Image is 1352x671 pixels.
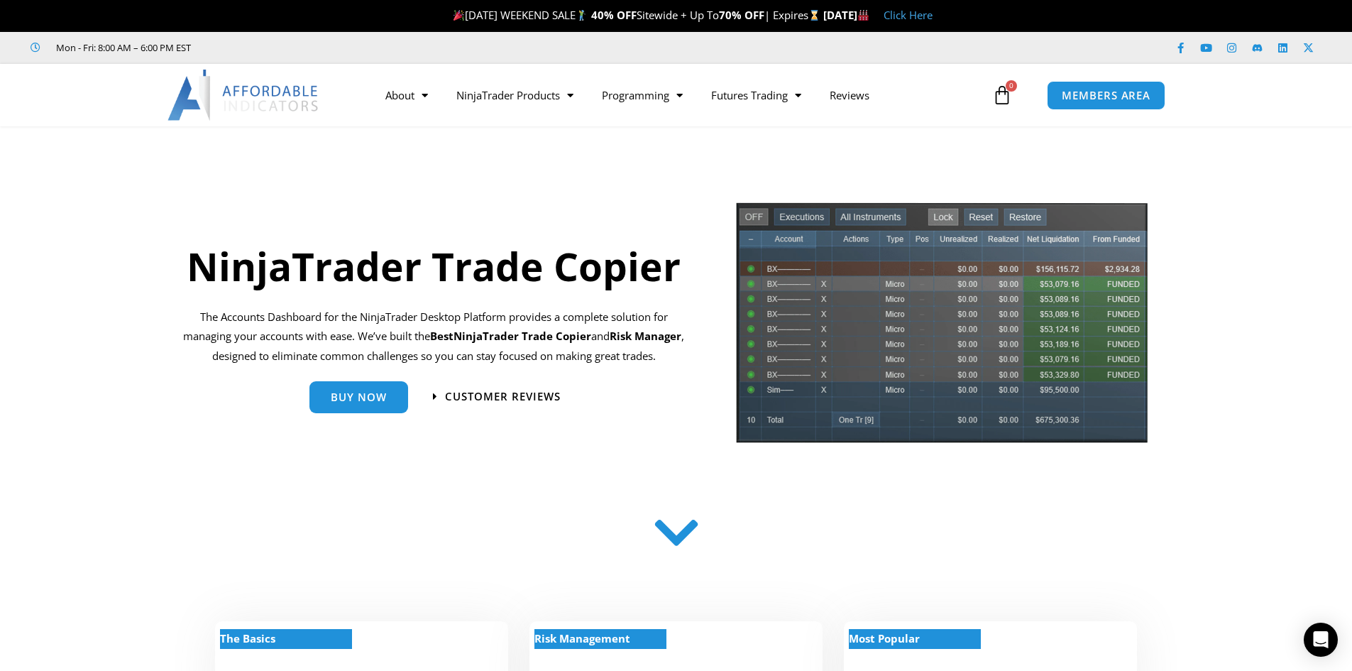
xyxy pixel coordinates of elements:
[454,10,464,21] img: 🎉
[1047,81,1165,110] a: MEMBERS AREA
[1062,90,1150,101] span: MEMBERS AREA
[220,631,275,645] strong: The Basics
[971,75,1033,116] a: 0
[430,329,454,343] b: Best
[735,201,1149,454] img: tradecopier | Affordable Indicators – NinjaTrader
[309,381,408,413] a: Buy Now
[176,307,692,367] p: The Accounts Dashboard for the NinjaTrader Desktop Platform provides a complete solution for mana...
[1304,623,1338,657] div: Open Intercom Messenger
[591,8,637,22] strong: 40% OFF
[454,329,591,343] strong: NinjaTrader Trade Copier
[858,10,869,21] img: 🏭
[534,631,630,645] strong: Risk Management
[371,79,989,111] nav: Menu
[53,39,191,56] span: Mon - Fri: 8:00 AM – 6:00 PM EST
[1006,80,1017,92] span: 0
[610,329,681,343] strong: Risk Manager
[331,392,387,403] span: Buy Now
[815,79,884,111] a: Reviews
[576,10,587,21] img: 🏌️‍♂️
[442,79,588,111] a: NinjaTrader Products
[588,79,697,111] a: Programming
[809,10,820,21] img: ⌛
[433,391,561,402] a: Customer Reviews
[445,391,561,402] span: Customer Reviews
[450,8,823,22] span: [DATE] WEEKEND SALE Sitewide + Up To | Expires
[176,239,692,293] h1: NinjaTrader Trade Copier
[849,631,920,645] strong: Most Popular
[884,8,933,22] a: Click Here
[697,79,815,111] a: Futures Trading
[371,79,442,111] a: About
[719,8,764,22] strong: 70% OFF
[211,40,424,55] iframe: Customer reviews powered by Trustpilot
[823,8,869,22] strong: [DATE]
[167,70,320,121] img: LogoAI | Affordable Indicators – NinjaTrader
